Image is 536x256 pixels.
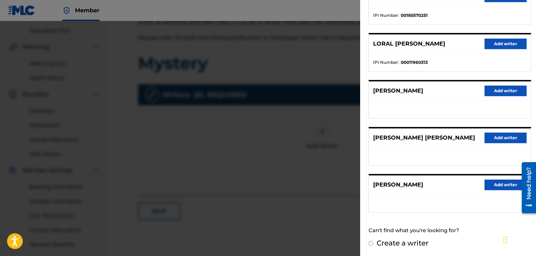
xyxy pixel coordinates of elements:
[485,86,527,96] button: Add writer
[501,222,536,256] iframe: Chat Widget
[485,180,527,190] button: Add writer
[75,6,99,14] span: Member
[373,134,475,142] p: [PERSON_NAME] [PERSON_NAME]
[62,6,71,15] img: Top Rightsholder
[503,229,507,250] div: Drag
[8,5,35,15] img: MLC Logo
[373,87,423,95] p: [PERSON_NAME]
[516,160,536,216] iframe: Resource Center
[369,223,531,238] div: Can't find what you're looking for?
[373,40,445,48] p: LORAL [PERSON_NAME]
[485,133,527,143] button: Add writer
[401,59,428,66] strong: 00011960313
[377,239,428,247] label: Create a writer
[373,59,399,66] span: IPI Number :
[373,181,423,189] p: [PERSON_NAME]
[485,39,527,49] button: Add writer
